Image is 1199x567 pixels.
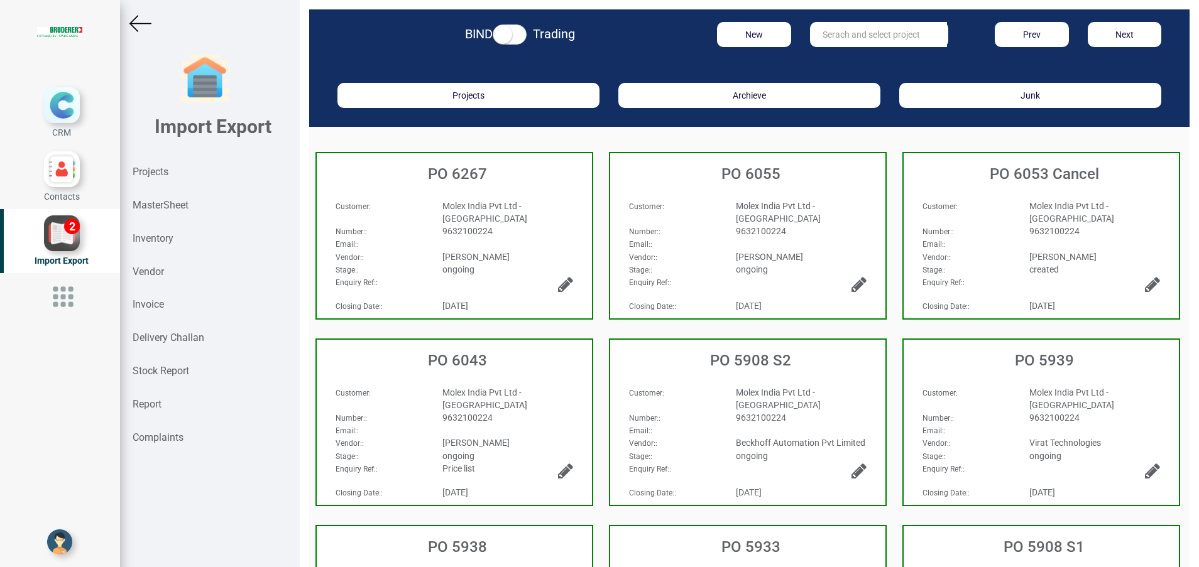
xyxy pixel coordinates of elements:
[629,389,662,397] strong: Customer
[133,332,204,343] strong: Delivery Challan
[1029,226,1080,236] span: 9632100224
[923,253,951,262] span: :
[1029,451,1061,461] span: ongoing
[923,426,946,435] span: :
[923,202,956,211] strong: Customer
[923,389,956,397] strong: Customer
[717,22,791,47] button: New
[133,431,183,443] strong: Complaints
[736,301,762,311] span: [DATE]
[736,438,865,448] span: Beckhoff Automation Pvt Limited
[629,302,676,311] span: :
[336,426,359,435] span: :
[736,264,768,274] span: ongoing
[618,83,880,108] button: Archieve
[336,452,357,461] strong: Stage:
[923,439,949,448] strong: Vendor:
[995,22,1068,47] button: Prev
[133,298,164,310] strong: Invoice
[910,166,1179,182] h3: PO 6053 Cancel
[629,426,652,435] span: :
[629,489,674,497] strong: Closing Date:
[629,202,664,211] span: :
[923,240,944,249] strong: Email:
[44,192,80,202] span: Contacts
[629,266,652,274] span: :
[336,240,359,249] span: :
[442,451,474,461] span: ongoing
[336,489,381,497] strong: Closing Date:
[1029,387,1114,410] span: Molex India Pvt Ltd - [GEOGRAPHIC_DATA]
[923,227,952,236] strong: Number:
[442,438,510,448] span: [PERSON_NAME]
[923,489,970,497] span: :
[629,414,659,423] strong: Number:
[336,439,364,448] span: :
[629,489,676,497] span: :
[133,166,168,178] strong: Projects
[629,439,657,448] span: :
[336,227,365,236] strong: Number:
[923,266,944,274] strong: Stage:
[1088,22,1161,47] button: Next
[336,302,383,311] span: :
[629,227,659,236] strong: Number:
[629,426,650,435] strong: Email:
[133,266,164,278] strong: Vendor
[442,487,468,497] span: [DATE]
[442,252,510,262] span: [PERSON_NAME]
[629,465,671,473] span: :
[180,53,230,104] img: garage-closed.png
[629,253,655,262] strong: Vendor:
[336,302,381,311] strong: Closing Date:
[442,201,527,224] span: Molex India Pvt Ltd - [GEOGRAPHIC_DATA]
[336,426,357,435] strong: Email:
[155,116,271,138] b: Import Export
[323,352,592,369] h3: PO 6043
[336,414,367,423] span: :
[923,465,965,473] span: :
[336,489,383,497] span: :
[629,278,671,287] span: :
[923,389,958,397] span: :
[923,278,963,287] strong: Enquiry Ref:
[736,487,762,497] span: [DATE]
[442,226,493,236] span: 9632100224
[899,83,1161,108] button: Junk
[736,451,768,461] span: ongoing
[336,465,376,473] strong: Enquiry Ref:
[442,301,468,311] span: [DATE]
[736,387,821,410] span: Molex India Pvt Ltd - [GEOGRAPHIC_DATA]
[52,127,71,138] span: CRM
[1029,201,1114,224] span: Molex India Pvt Ltd - [GEOGRAPHIC_DATA]
[64,219,80,234] div: 2
[923,202,958,211] span: :
[442,463,475,473] span: Price list
[337,83,599,108] button: Projects
[629,452,652,461] span: :
[465,26,493,41] strong: BIND
[923,240,946,249] span: :
[923,452,944,461] strong: Stage:
[336,278,376,287] strong: Enquiry Ref:
[629,278,669,287] strong: Enquiry Ref:
[1029,301,1055,311] span: [DATE]
[910,539,1179,555] h3: PO 5908 S1
[133,365,189,377] strong: Stock Report
[336,465,378,473] span: :
[323,166,592,182] h3: PO 6267
[923,302,968,311] strong: Closing Date:
[1029,487,1055,497] span: [DATE]
[923,227,954,236] span: :
[336,439,362,448] strong: Vendor:
[923,489,968,497] strong: Closing Date:
[336,266,357,274] strong: Stage:
[336,227,367,236] span: :
[629,439,655,448] strong: Vendor:
[923,302,970,311] span: :
[923,452,946,461] span: :
[336,452,359,461] span: :
[1029,252,1097,262] span: [PERSON_NAME]
[629,302,674,311] strong: Closing Date:
[923,465,963,473] strong: Enquiry Ref:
